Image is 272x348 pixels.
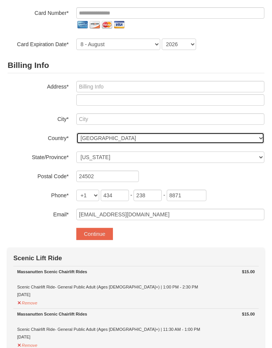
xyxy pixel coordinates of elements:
strong: Scenic Lift Ride [13,255,62,262]
button: Continue [76,228,113,240]
img: mastercard.png [101,19,113,31]
input: xxx [101,190,129,201]
div: Scenic Chairlift Ride- General Public Adult (Ages [DEMOGRAPHIC_DATA]+) | 11:30 AM - 1:00 PM [DATE] [17,310,255,341]
input: Billing Info [76,81,264,92]
strong: $15.00 [242,310,255,318]
h2: Billing Info [8,58,264,73]
img: discover.png [89,19,101,31]
label: Phone* [8,190,69,199]
div: Massanutten Scenic Chairlift Rides [17,310,255,318]
div: Scenic Chairlift Ride- General Public Adult (Ages [DEMOGRAPHIC_DATA]+) | 1:00 PM - 2:30 PM [DATE] [17,268,255,298]
input: xxxx [167,190,206,201]
label: Address* [8,81,69,90]
strong: $15.00 [242,268,255,275]
img: amex.png [76,19,89,31]
div: Massanutten Scenic Chairlift Rides [17,268,255,275]
input: xxx [134,190,162,201]
label: City* [8,113,69,123]
label: Card Expiration Date* [8,39,69,48]
input: Email [76,209,264,220]
label: State/Province* [8,151,69,161]
input: Postal Code [76,171,139,182]
label: Card Number* [8,7,69,17]
input: City [76,113,264,125]
span: - [163,192,165,198]
label: Postal Code* [8,171,69,180]
span: - [130,192,132,198]
img: visa.png [113,19,125,31]
label: Country* [8,132,69,142]
button: Remove [17,297,38,307]
label: Email* [8,209,69,218]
